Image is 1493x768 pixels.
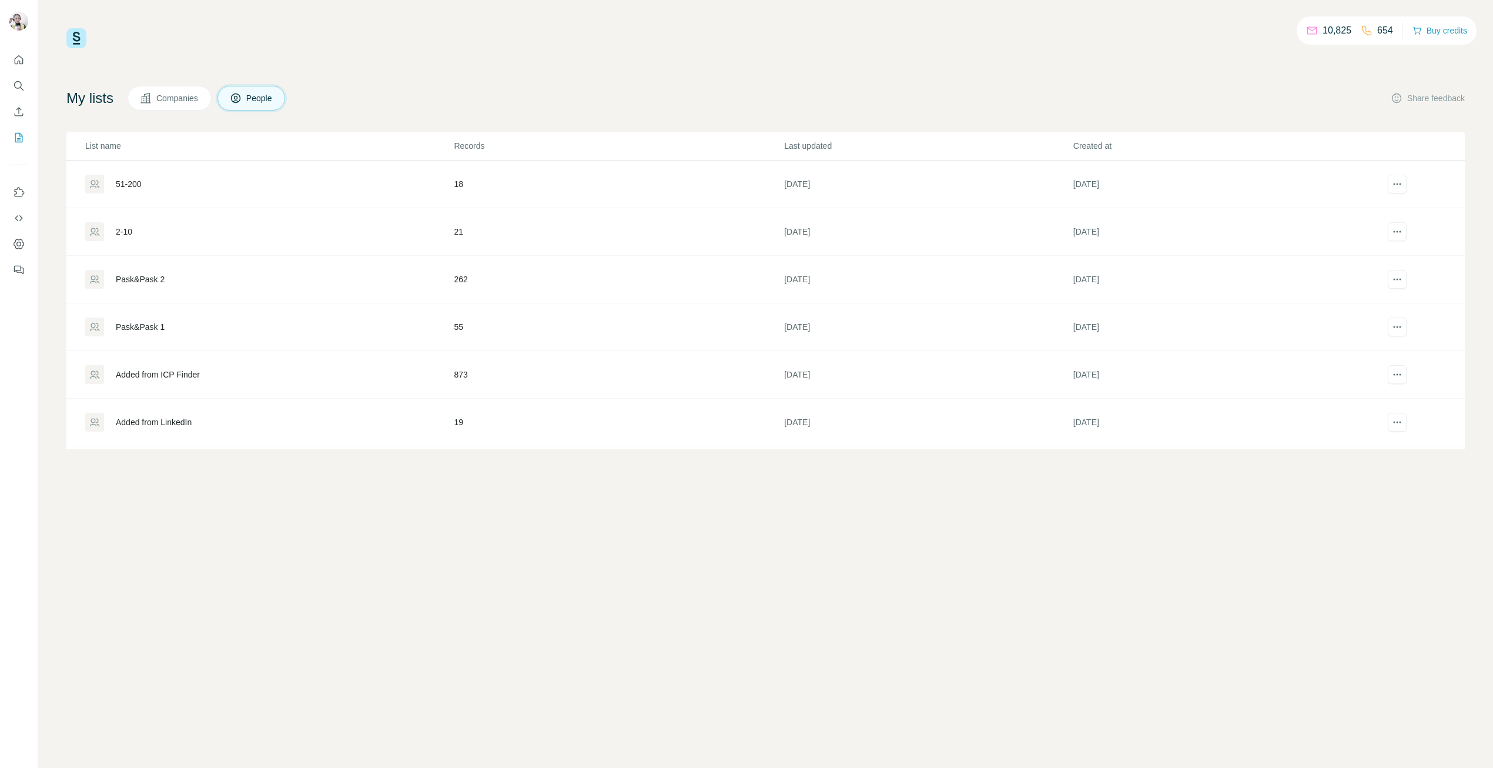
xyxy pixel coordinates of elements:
[454,140,783,152] p: Records
[9,259,28,281] button: Feedback
[784,208,1073,256] td: [DATE]
[1073,303,1362,351] td: [DATE]
[9,208,28,229] button: Use Surfe API
[784,351,1073,399] td: [DATE]
[1388,413,1407,432] button: actions
[784,303,1073,351] td: [DATE]
[453,399,784,446] td: 19
[246,92,273,104] span: People
[784,140,1072,152] p: Last updated
[116,369,200,380] div: Added from ICP Finder
[1073,351,1362,399] td: [DATE]
[66,28,86,48] img: Surfe Logo
[1412,22,1467,39] button: Buy credits
[116,226,132,238] div: 2-10
[1388,365,1407,384] button: actions
[453,256,784,303] td: 262
[9,75,28,96] button: Search
[116,321,165,333] div: Pask&Pask 1
[453,303,784,351] td: 55
[1388,318,1407,336] button: actions
[1388,175,1407,193] button: actions
[1073,140,1361,152] p: Created at
[1073,161,1362,208] td: [DATE]
[453,161,784,208] td: 18
[116,416,192,428] div: Added from LinkedIn
[156,92,199,104] span: Companies
[1073,256,1362,303] td: [DATE]
[453,208,784,256] td: 21
[1073,208,1362,256] td: [DATE]
[9,127,28,148] button: My lists
[453,351,784,399] td: 873
[66,89,113,108] h4: My lists
[9,182,28,203] button: Use Surfe on LinkedIn
[784,161,1073,208] td: [DATE]
[1377,24,1393,38] p: 654
[9,49,28,71] button: Quick start
[9,101,28,122] button: Enrich CSV
[1323,24,1351,38] p: 10,825
[1388,222,1407,241] button: actions
[85,140,453,152] p: List name
[9,233,28,255] button: Dashboard
[116,273,165,285] div: Pask&Pask 2
[1391,92,1465,104] button: Share feedback
[116,178,142,190] div: 51-200
[784,256,1073,303] td: [DATE]
[1388,270,1407,289] button: actions
[9,12,28,31] img: Avatar
[1073,399,1362,446] td: [DATE]
[784,399,1073,446] td: [DATE]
